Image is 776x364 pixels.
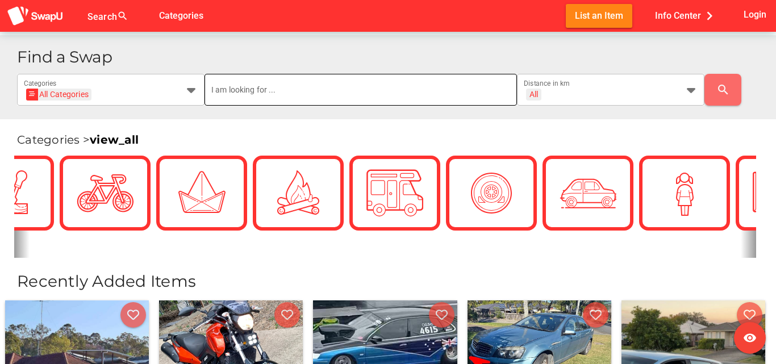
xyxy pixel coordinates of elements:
span: List an Item [575,8,623,23]
i: search [716,83,730,97]
i: false [142,9,156,23]
h1: Find a Swap [17,49,767,65]
div: All Categories [30,89,89,101]
div: All [529,89,538,99]
span: Categories [159,6,203,25]
button: Info Center [646,4,727,27]
input: I am looking for ... [211,74,510,106]
span: Login [744,7,766,22]
button: List an Item [566,4,632,27]
i: visibility [743,331,757,345]
span: Recently Added Items [17,271,196,291]
img: aSD8y5uGLpzPJLYTcYcjNu3laj1c05W5KWf0Ds+Za8uybjssssuu+yyyy677LKX2n+PWMSDJ9a87AAAAABJRU5ErkJggg== [7,6,64,27]
span: Categories > [17,133,139,147]
button: Login [741,4,769,25]
button: Categories [150,4,212,27]
a: Categories [150,10,212,20]
span: Info Center [655,6,718,25]
i: chevron_right [701,7,718,24]
a: view_all [90,133,139,147]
